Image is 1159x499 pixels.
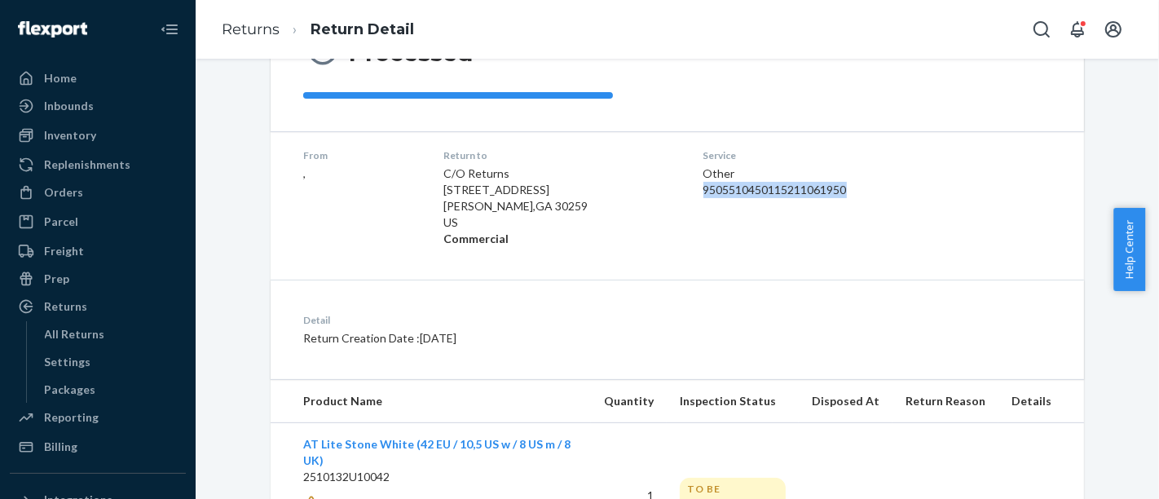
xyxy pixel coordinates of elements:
[303,166,306,180] span: ,
[303,148,417,162] dt: From
[10,434,186,460] a: Billing
[303,313,754,327] dt: Detail
[10,179,186,205] a: Orders
[892,380,998,423] th: Return Reason
[703,182,936,198] div: 9505510450115211061950
[10,65,186,91] a: Home
[44,157,130,173] div: Replenishments
[44,184,83,201] div: Orders
[153,13,186,46] button: Close Navigation
[591,380,667,423] th: Quantity
[44,127,96,144] div: Inventory
[311,20,414,38] a: Return Detail
[1097,13,1130,46] button: Open account menu
[44,439,77,455] div: Billing
[222,20,280,38] a: Returns
[37,349,187,375] a: Settings
[44,409,99,426] div: Reporting
[271,380,591,423] th: Product Name
[703,148,936,162] dt: Service
[44,271,69,287] div: Prep
[18,21,87,38] img: Flexport logo
[10,209,186,235] a: Parcel
[10,266,186,292] a: Prep
[799,380,892,423] th: Disposed At
[10,294,186,320] a: Returns
[10,122,186,148] a: Inventory
[45,354,91,370] div: Settings
[443,232,509,245] strong: Commercial
[10,404,186,431] a: Reporting
[44,243,84,259] div: Freight
[10,238,186,264] a: Freight
[10,93,186,119] a: Inbounds
[45,326,105,342] div: All Returns
[443,148,677,162] dt: Return to
[37,377,187,403] a: Packages
[667,380,799,423] th: Inspection Status
[44,298,87,315] div: Returns
[303,330,754,347] p: Return Creation Date : [DATE]
[443,166,677,182] p: C/O Returns
[1113,208,1145,291] button: Help Center
[1025,13,1058,46] button: Open Search Box
[303,437,571,467] a: AT Lite Stone White (42 EU / 10,5 US w / 8 US m / 8 UK)
[443,214,677,231] p: US
[443,182,677,198] p: [STREET_ADDRESS]
[998,380,1084,423] th: Details
[209,6,427,54] ol: breadcrumbs
[443,198,677,214] p: [PERSON_NAME] , GA 30259
[45,382,96,398] div: Packages
[37,321,187,347] a: All Returns
[44,70,77,86] div: Home
[10,152,186,178] a: Replenishments
[303,469,578,485] p: 2510132U10042
[1061,13,1094,46] button: Open notifications
[44,98,94,114] div: Inbounds
[44,214,78,230] div: Parcel
[703,166,735,180] span: Other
